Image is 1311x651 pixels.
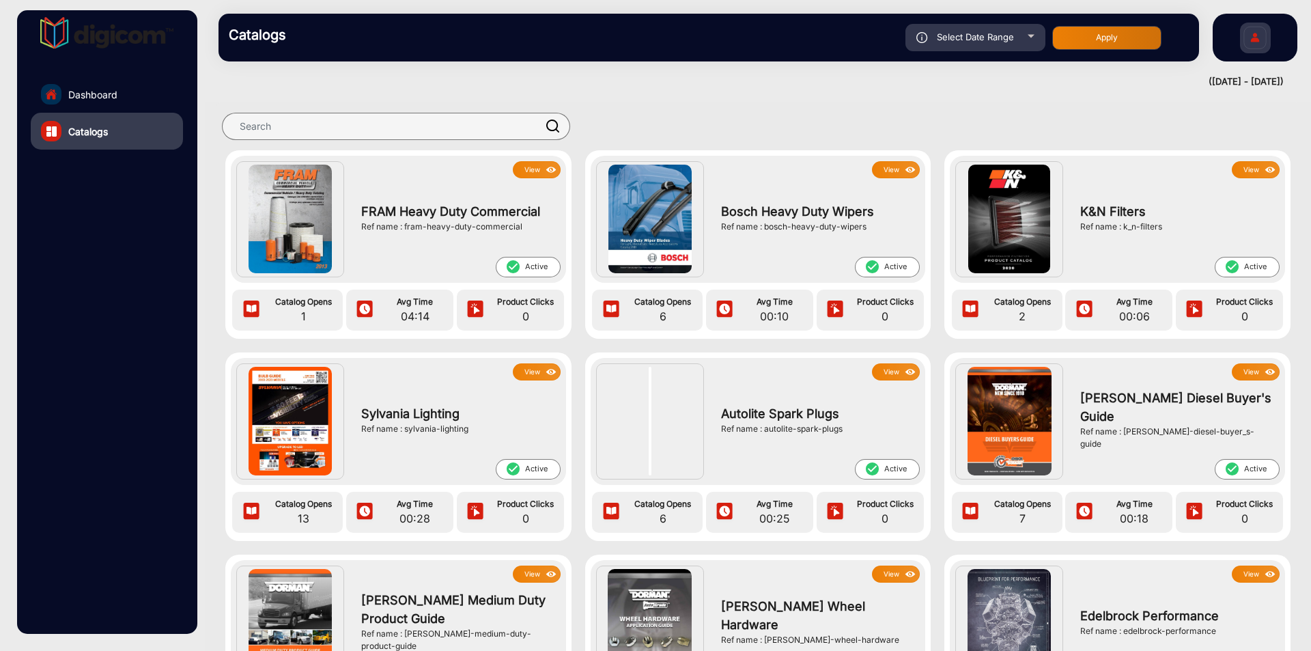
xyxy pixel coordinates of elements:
img: icon [714,502,735,523]
mat-icon: check_circle [864,259,879,275]
span: Catalog Opens [267,296,339,308]
span: Bosch Heavy Duty Wipers [721,202,913,221]
span: 7 [986,510,1058,527]
button: Apply [1052,26,1161,50]
div: Ref name : k_n-filters [1080,221,1272,233]
mat-icon: check_circle [864,461,879,477]
a: Dashboard [31,76,183,113]
img: icon [825,300,845,320]
button: Viewicon [872,566,920,583]
mat-icon: check_circle [505,461,520,477]
div: Ref name : bosch-heavy-duty-wipers [721,221,913,233]
span: 0 [850,308,920,324]
img: icon [903,365,918,380]
img: icon [1074,502,1095,523]
span: Sylvania Lighting [361,404,553,423]
span: Avg Time [739,296,810,308]
img: icon [1263,567,1278,582]
span: Active [855,459,920,480]
img: icon [960,502,981,523]
img: icon [825,502,845,523]
div: Ref name : [PERSON_NAME]-diesel-buyer_s-guide [1080,426,1272,450]
a: Catalogs [31,113,183,150]
span: Product Clicks [850,498,920,510]
img: FRAM Heavy Duty Commercial [249,165,332,273]
img: icon [601,502,621,523]
span: Product Clicks [490,498,561,510]
span: Active [496,459,561,480]
span: 0 [490,308,561,324]
input: Search [222,113,570,140]
span: Catalog Opens [986,296,1058,308]
img: icon [903,567,918,582]
img: icon [1074,300,1095,320]
span: 6 [627,308,699,324]
span: 00:28 [380,510,450,527]
span: 0 [1209,510,1280,527]
span: 2 [986,308,1058,324]
button: Viewicon [513,566,561,583]
img: K&N Filters [968,165,1050,273]
img: Sylvania Lighting [249,367,332,475]
img: icon [960,300,981,320]
div: Ref name : edelbrock-performance [1080,625,1272,637]
mat-icon: check_circle [1224,259,1239,275]
img: icon [601,300,621,320]
span: Product Clicks [1209,296,1280,308]
span: Product Clicks [850,296,920,308]
span: Autolite Spark Plugs [721,404,913,423]
img: icon [714,300,735,320]
mat-icon: check_circle [1224,461,1239,477]
span: [PERSON_NAME] Diesel Buyer's Guide [1080,389,1272,426]
img: icon [354,502,375,523]
span: Select Date Range [937,31,1014,42]
span: Catalog Opens [627,498,699,510]
img: Sign%20Up.svg [1241,16,1269,64]
img: home [45,88,57,100]
button: Viewicon [513,161,561,178]
span: Active [1215,257,1280,277]
span: K&N Filters [1080,202,1272,221]
span: Catalog Opens [267,498,339,510]
span: 6 [627,510,699,527]
span: Product Clicks [1209,498,1280,510]
span: 00:06 [1099,308,1170,324]
img: icon [241,502,262,523]
img: icon [544,365,559,380]
span: Catalog Opens [986,498,1058,510]
span: FRAM Heavy Duty Commercial [361,202,553,221]
span: Active [1215,459,1280,480]
img: vmg-logo [40,17,174,49]
span: Dashboard [68,87,117,102]
span: [PERSON_NAME] Wheel Hardware [721,597,913,634]
img: icon [241,300,262,320]
span: Avg Time [380,296,450,308]
span: 13 [267,510,339,527]
span: Catalog Opens [627,296,699,308]
img: Dorman Diesel Buyer's Guide [968,367,1052,475]
img: icon [465,300,485,320]
div: Ref name : autolite-spark-plugs [721,423,913,435]
button: Viewicon [872,363,920,380]
div: Ref name : sylvania-lighting [361,423,553,435]
span: Active [496,257,561,277]
span: [PERSON_NAME] Medium Duty Product Guide [361,591,553,628]
button: Viewicon [513,363,561,380]
div: ([DATE] - [DATE]) [205,75,1284,89]
span: Product Clicks [490,296,561,308]
span: Active [855,257,920,277]
span: 00:10 [739,308,810,324]
div: Ref name : [PERSON_NAME]-wheel-hardware [721,634,913,646]
span: 0 [1209,308,1280,324]
span: 00:18 [1099,510,1170,527]
img: catalog [46,126,57,137]
img: Bosch Heavy Duty Wipers [608,165,692,273]
button: Viewicon [1232,161,1280,178]
img: icon [1184,300,1204,320]
img: icon [354,300,375,320]
span: 0 [850,510,920,527]
img: prodSearch.svg [546,120,560,133]
button: Viewicon [872,161,920,178]
img: icon [916,32,928,43]
img: icon [544,163,559,178]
